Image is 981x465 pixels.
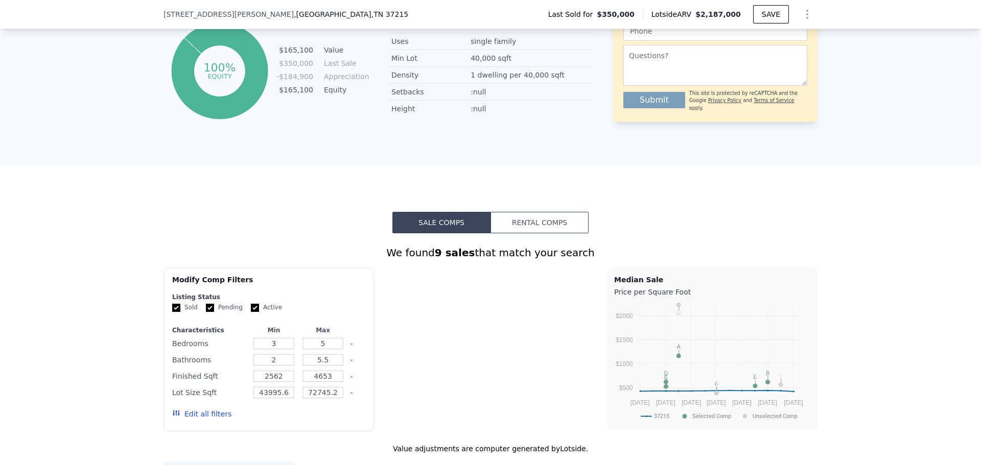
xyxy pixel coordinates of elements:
input: Sold [172,304,180,312]
label: Active [251,303,282,312]
text: [DATE] [656,399,675,406]
button: Sale Comps [392,212,491,233]
button: Clear [349,391,354,395]
div: Price per Square Foot [614,285,811,299]
div: Min [251,326,296,334]
a: Terms of Service [754,97,794,103]
div: Modify Comp Filters [172,275,365,293]
text: [DATE] [682,399,701,406]
button: Submit [623,92,685,108]
span: Last Sold for [548,9,597,19]
button: SAVE [753,5,789,23]
div: Density [391,70,471,80]
div: Max [300,326,345,334]
text: $2000 [616,312,633,320]
tspan: equity [207,72,232,80]
div: :null [471,87,488,97]
text: H [676,310,681,316]
td: -$184,900 [276,71,314,82]
td: Value [322,44,368,56]
div: Value adjustments are computer generated by Lotside . [163,444,818,454]
input: Active [251,304,259,312]
div: We found that match your search [163,246,818,260]
td: $165,100 [276,44,314,56]
div: 1 dwelling per 40,000 sqft [471,70,567,80]
text: [DATE] [784,399,803,406]
span: Lotside ARV [651,9,695,19]
div: Min Lot [391,53,471,63]
span: $2,187,000 [695,10,741,18]
td: Appreciation [322,71,368,82]
text: Selected Comp [692,413,731,420]
text: $1000 [616,360,633,368]
span: , TN 37215 [371,10,408,18]
div: Characteristics [172,326,247,334]
strong: 9 sales [435,247,475,259]
td: $165,100 [276,84,314,95]
text: G [714,381,719,387]
text: $1500 [616,336,633,344]
text: [DATE] [732,399,752,406]
text: [DATE] [707,399,726,406]
td: Last Sale [322,58,368,69]
text: C [664,374,668,380]
button: Clear [349,358,354,362]
text: E [753,374,757,380]
text: [DATE] [758,399,777,406]
div: Height [391,104,471,114]
div: Uses [391,36,471,46]
div: Bedrooms [172,336,247,351]
text: D [664,370,668,376]
td: Equity [322,84,368,95]
text: $500 [619,384,633,391]
div: Lot Size Sqft [172,385,247,400]
label: Pending [206,303,243,312]
span: [STREET_ADDRESS][PERSON_NAME] [163,9,294,19]
div: Finished Sqft [172,369,247,383]
input: Pending [206,304,214,312]
text: B [766,370,769,376]
input: Phone [623,21,807,41]
text: A [676,344,681,350]
button: Clear [349,375,354,379]
text: 37215 [654,413,669,420]
td: $350,000 [276,58,314,69]
div: single family [471,36,518,46]
button: Rental Comps [491,212,589,233]
button: Clear [349,342,354,346]
tspan: 100% [204,61,236,74]
div: Bathrooms [172,353,247,367]
div: Setbacks [391,87,471,97]
div: This site is protected by reCAPTCHA and the Google and apply. [689,90,807,112]
label: Sold [172,303,198,312]
div: :null [471,104,488,114]
div: Listing Status [172,293,365,301]
text: Unselected Comp [753,413,798,420]
svg: A chart. [614,299,811,427]
a: Privacy Policy [708,97,741,103]
div: Median Sale [614,275,811,285]
button: Edit all filters [172,409,231,419]
text: [DATE] [630,399,650,406]
div: 40,000 sqft [471,53,513,63]
span: $350,000 [597,9,635,19]
text: I [780,373,782,379]
span: , [GEOGRAPHIC_DATA] [294,9,408,19]
button: Show Options [797,4,818,25]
